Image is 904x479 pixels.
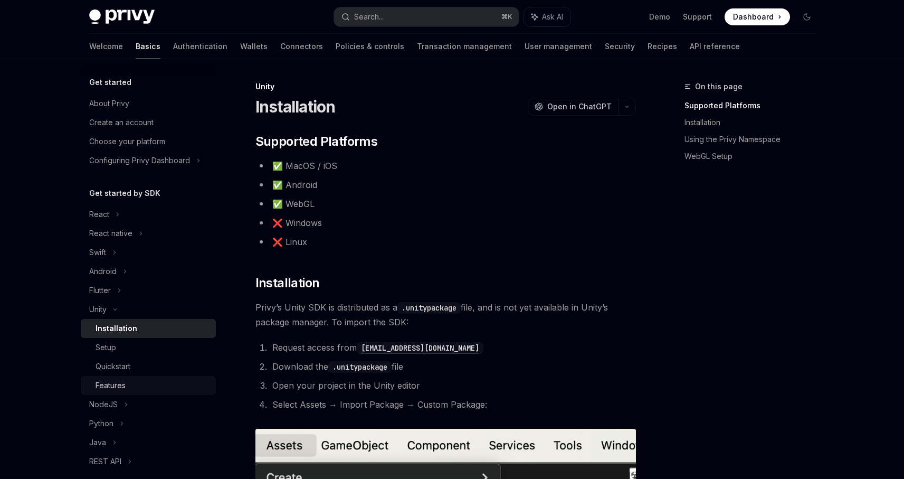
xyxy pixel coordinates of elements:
[649,12,670,22] a: Demo
[684,97,824,114] a: Supported Platforms
[255,234,636,249] li: ❌ Linux
[684,148,824,165] a: WebGL Setup
[269,359,636,374] li: Download the file
[96,379,126,392] div: Features
[136,34,160,59] a: Basics
[542,12,563,22] span: Ask AI
[280,34,323,59] a: Connectors
[255,81,636,92] div: Unity
[357,342,483,353] a: [EMAIL_ADDRESS][DOMAIN_NAME]
[89,246,106,259] div: Swift
[89,154,190,167] div: Configuring Privy Dashboard
[255,133,378,150] span: Supported Platforms
[269,378,636,393] li: Open your project in the Unity editor
[81,376,216,395] a: Features
[357,342,483,354] code: [EMAIL_ADDRESS][DOMAIN_NAME]
[334,7,519,26] button: Search...⌘K
[547,101,612,112] span: Open in ChatGPT
[255,300,636,330] span: Privy’s Unity SDK is distributed as a file, and is not yet available in Unity’s package manager. ...
[255,158,636,173] li: ✅ MacOS / iOS
[255,215,636,230] li: ❌ Windows
[605,34,635,59] a: Security
[89,187,160,200] h5: Get started by SDK
[354,11,384,23] div: Search...
[89,34,123,59] a: Welcome
[173,34,227,59] a: Authentication
[683,12,712,22] a: Support
[240,34,268,59] a: Wallets
[89,455,121,468] div: REST API
[89,398,118,411] div: NodeJS
[89,265,117,278] div: Android
[89,417,113,430] div: Python
[81,338,216,357] a: Setup
[690,34,740,59] a: API reference
[255,275,320,292] span: Installation
[684,131,824,148] a: Using the Privy Namespace
[81,132,216,151] a: Choose your platform
[501,13,512,21] span: ⌘ K
[89,97,129,110] div: About Privy
[269,340,636,355] li: Request access from
[524,7,570,26] button: Ask AI
[89,303,107,316] div: Unity
[269,397,636,412] li: Select Assets → Import Package → Custom Package:
[89,284,111,297] div: Flutter
[89,10,155,24] img: dark logo
[255,97,336,116] h1: Installation
[255,196,636,211] li: ✅ WebGL
[684,114,824,131] a: Installation
[89,135,165,148] div: Choose your platform
[528,98,618,116] button: Open in ChatGPT
[89,76,131,89] h5: Get started
[96,341,116,354] div: Setup
[96,360,130,373] div: Quickstart
[336,34,404,59] a: Policies & controls
[89,227,132,240] div: React native
[798,8,815,25] button: Toggle dark mode
[89,116,154,129] div: Create an account
[81,319,216,338] a: Installation
[695,80,743,93] span: On this page
[81,113,216,132] a: Create an account
[255,177,636,192] li: ✅ Android
[648,34,677,59] a: Recipes
[96,322,137,335] div: Installation
[397,302,461,314] code: .unitypackage
[89,208,109,221] div: React
[328,361,392,373] code: .unitypackage
[417,34,512,59] a: Transaction management
[81,357,216,376] a: Quickstart
[89,436,106,449] div: Java
[525,34,592,59] a: User management
[733,12,774,22] span: Dashboard
[725,8,790,25] a: Dashboard
[81,94,216,113] a: About Privy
